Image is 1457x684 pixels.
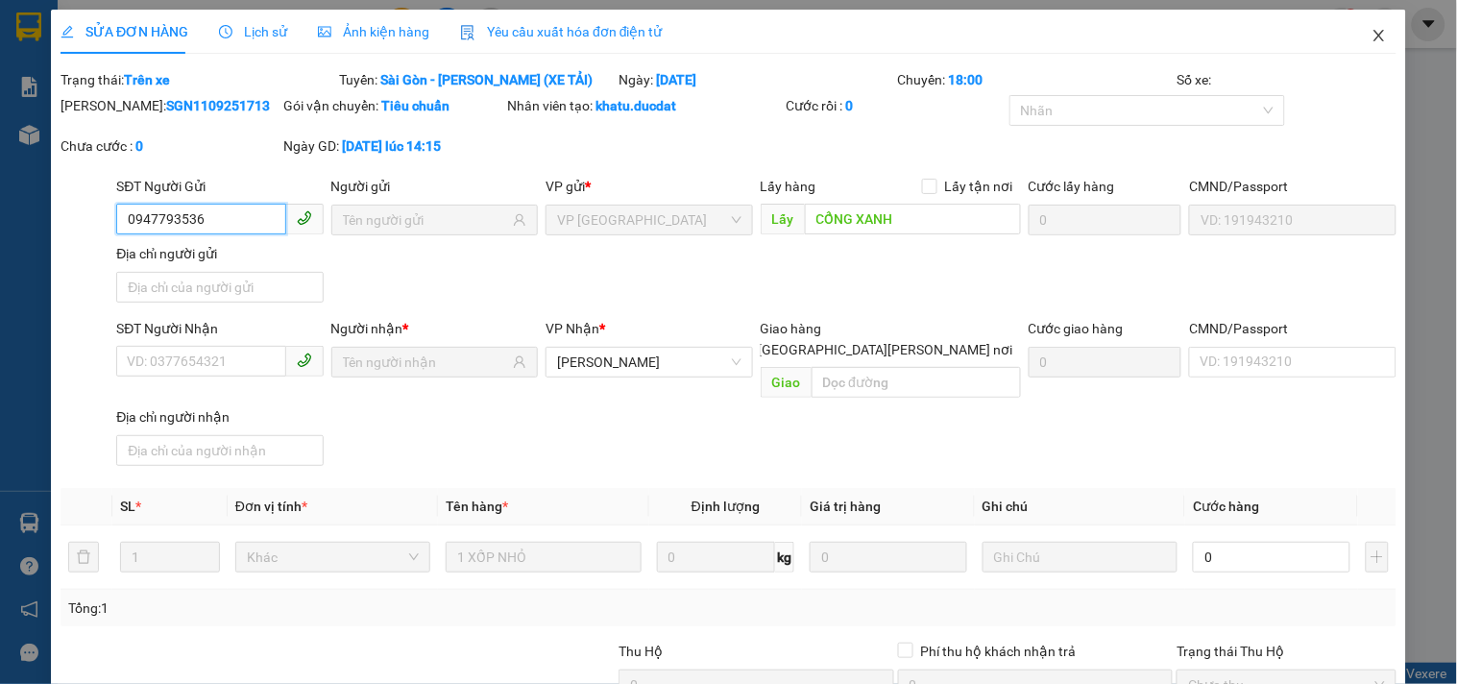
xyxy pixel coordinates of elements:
span: Lê Đại Hành [557,348,741,377]
b: Sài Gòn - [PERSON_NAME] (XE TẢI) [381,72,594,87]
strong: 0931 600 979 [70,63,164,82]
div: Chuyến: [896,69,1176,90]
div: SĐT Người Nhận [116,318,323,339]
button: delete [68,542,99,573]
div: VP gửi [546,176,752,197]
span: Thu Hộ [619,644,663,659]
strong: 0901 900 568 [171,54,326,90]
input: Cước lấy hàng [1029,205,1182,235]
div: Địa chỉ người gửi [116,243,323,264]
b: [DATE] lúc 14:15 [343,138,442,154]
span: phone [297,353,312,368]
input: 0 [810,542,967,573]
div: Địa chỉ người nhận [116,406,323,427]
span: Tên hàng [446,499,508,514]
span: [PERSON_NAME] Đình [PERSON_NAME] [12,120,280,174]
span: edit [61,25,74,38]
input: VD: 191943210 [1189,205,1396,235]
span: VP Nhận [546,321,599,336]
span: Định lượng [692,499,760,514]
div: Tổng: 1 [68,598,564,619]
button: plus [1366,542,1389,573]
span: clock-circle [219,25,232,38]
span: user [513,213,526,227]
div: CMND/Passport [1189,318,1396,339]
input: Dọc đường [812,367,1021,398]
div: Trạng thái: [59,69,338,90]
span: Giao [761,367,812,398]
b: [DATE] [656,72,696,87]
input: Cước giao hàng [1029,347,1182,378]
span: kg [775,542,794,573]
span: ĐỨC ĐẠT GIA LAI [76,18,262,45]
span: picture [318,25,331,38]
strong: 0901 933 179 [171,93,265,111]
input: Địa chỉ của người gửi [116,272,323,303]
div: Nhân viên tạo: [507,95,783,116]
button: Close [1352,10,1406,63]
span: Cước hàng [1193,499,1259,514]
img: icon [460,25,475,40]
input: Dọc đường [805,204,1021,234]
strong: 0901 936 968 [12,85,107,103]
div: Số xe: [1175,69,1397,90]
div: Trạng thái Thu Hộ [1177,641,1396,662]
div: Người nhận [331,318,538,339]
b: 18:00 [949,72,983,87]
span: Khác [247,543,419,572]
span: VP GỬI: [12,120,96,147]
span: close [1372,28,1387,43]
input: Ghi Chú [983,542,1178,573]
div: SĐT Người Gửi [116,176,323,197]
div: Người gửi [331,176,538,197]
b: khatu.ducdat [595,98,676,113]
b: 0 [846,98,854,113]
strong: Sài Gòn: [12,63,70,82]
span: [GEOGRAPHIC_DATA][PERSON_NAME] nơi [751,339,1021,360]
b: SGN1109251713 [166,98,270,113]
div: Ngày: [617,69,896,90]
span: Phí thu hộ khách nhận trả [913,641,1084,662]
span: SỬA ĐƠN HÀNG [61,24,188,39]
b: Trên xe [124,72,170,87]
div: Tuyến: [338,69,618,90]
div: Cước rồi : [787,95,1006,116]
th: Ghi chú [975,488,1185,525]
span: Lấy tận nơi [937,176,1021,197]
div: Chưa cước : [61,135,279,157]
input: Tên người nhận [343,352,509,373]
span: SL [120,499,135,514]
input: VD: Bàn, Ghế [446,542,641,573]
div: Ngày GD: [284,135,503,157]
input: Tên người gửi [343,209,509,231]
span: phone [297,210,312,226]
span: VP Sài Gòn [557,206,741,234]
b: Tiêu chuẩn [382,98,450,113]
div: CMND/Passport [1189,176,1396,197]
strong: [PERSON_NAME]: [171,54,291,72]
span: Giao hàng [761,321,822,336]
label: Cước giao hàng [1029,321,1124,336]
div: [PERSON_NAME]: [61,95,279,116]
div: Gói vận chuyển: [284,95,503,116]
span: Lịch sử [219,24,287,39]
span: Giá trị hàng [810,499,881,514]
span: Đơn vị tính [235,499,307,514]
span: user [513,355,526,369]
span: Yêu cầu xuất hóa đơn điện tử [460,24,663,39]
b: 0 [135,138,143,154]
input: Địa chỉ của người nhận [116,435,323,466]
label: Cước lấy hàng [1029,179,1115,194]
span: Lấy hàng [761,179,816,194]
span: Lấy [761,204,805,234]
span: Ảnh kiện hàng [318,24,429,39]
